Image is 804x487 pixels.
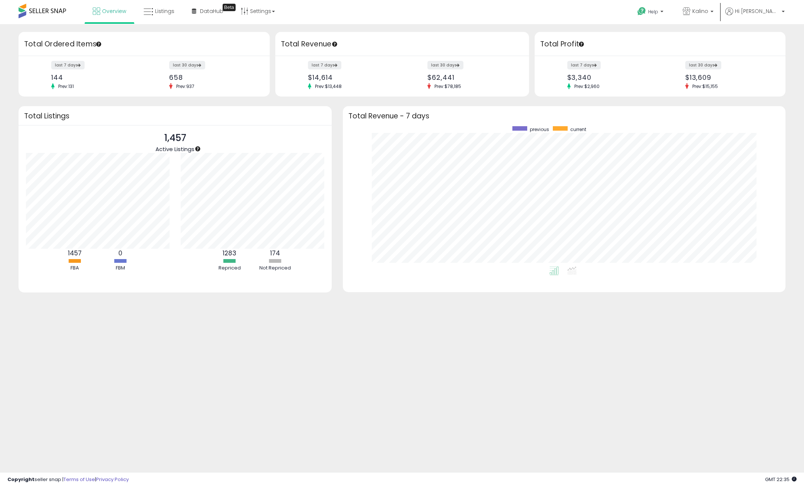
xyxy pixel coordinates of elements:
div: $13,609 [685,73,772,81]
div: Tooltip anchor [578,41,585,48]
div: $14,614 [308,73,396,81]
span: Active Listings [155,145,194,153]
h3: Total Revenue - 7 days [348,113,780,119]
h3: Total Profit [540,39,780,49]
span: current [570,126,586,133]
p: 1,457 [155,131,194,145]
span: Kalino [692,7,708,15]
span: DataHub [200,7,223,15]
h3: Total Revenue [281,39,524,49]
i: Get Help [637,7,646,16]
div: Not Repriced [253,265,298,272]
b: 1457 [68,249,82,258]
span: previous [530,126,549,133]
span: Help [648,9,658,15]
label: last 7 days [567,61,601,69]
label: last 7 days [51,61,85,69]
h3: Total Ordered Items [24,39,264,49]
span: Prev: $15,155 [689,83,722,89]
span: Hi [PERSON_NAME] [735,7,780,15]
div: Tooltip anchor [223,4,236,11]
label: last 30 days [685,61,721,69]
div: 144 [51,73,138,81]
div: Tooltip anchor [331,41,338,48]
a: Hi [PERSON_NAME] [725,7,785,24]
b: 0 [118,249,122,258]
label: last 30 days [427,61,463,69]
span: Prev: $13,448 [311,83,345,89]
label: last 30 days [169,61,205,69]
div: $3,340 [567,73,654,81]
span: Prev: $2,960 [571,83,603,89]
a: Help [631,1,671,24]
label: last 7 days [308,61,341,69]
span: Prev: 937 [173,83,198,89]
div: Repriced [207,265,252,272]
span: Listings [155,7,174,15]
div: Tooltip anchor [95,41,102,48]
div: FBA [53,265,97,272]
div: 658 [169,73,256,81]
h3: Total Listings [24,113,326,119]
span: Prev: $78,185 [431,83,465,89]
span: Prev: 131 [55,83,78,89]
b: 1283 [223,249,236,258]
div: $62,441 [427,73,516,81]
span: Overview [102,7,126,15]
div: Tooltip anchor [194,146,201,152]
div: FBM [98,265,143,272]
b: 174 [270,249,280,258]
